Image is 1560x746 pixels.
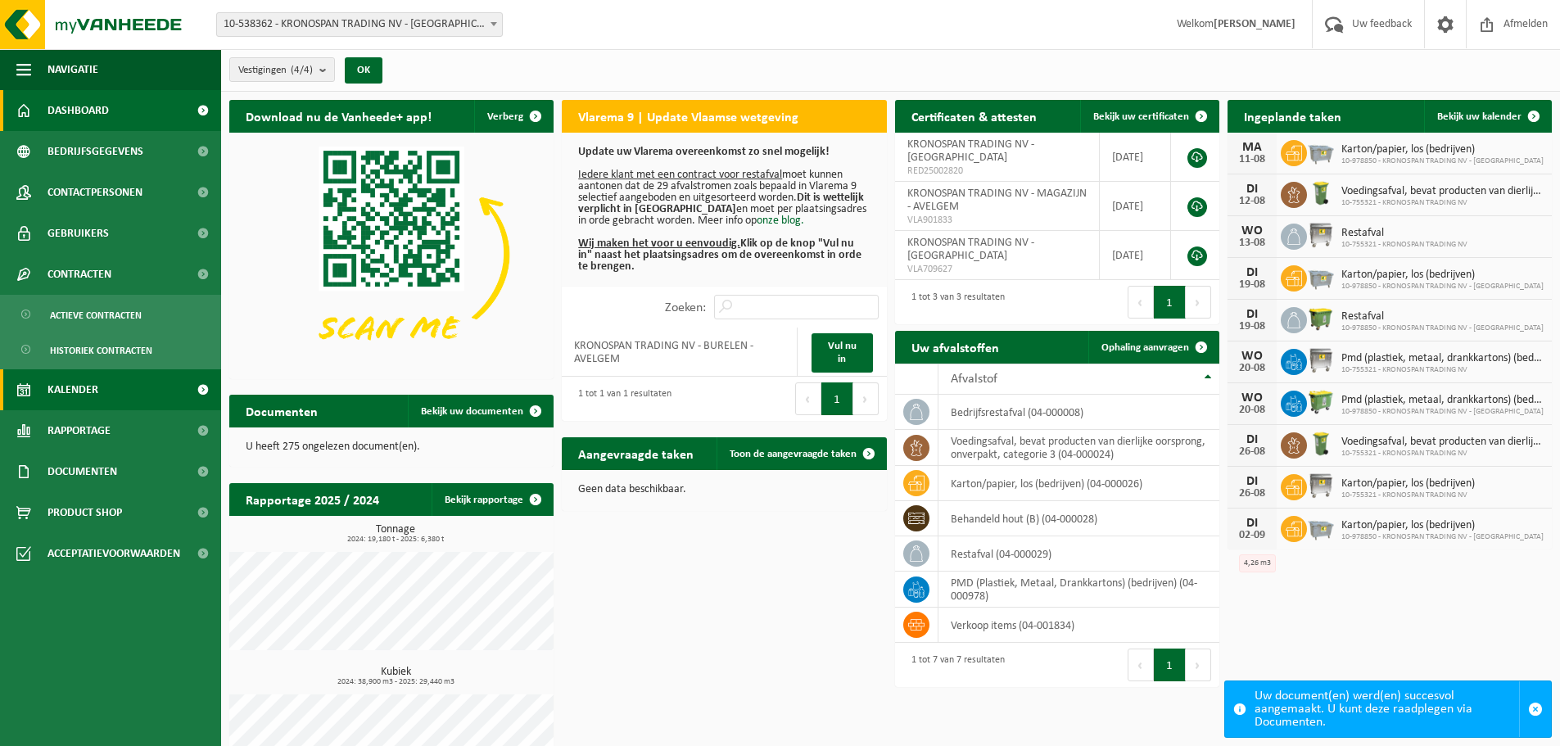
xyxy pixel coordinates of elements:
[1341,477,1475,491] span: Karton/papier, los (bedrijven)
[1341,323,1544,333] span: 10-978850 - KRONOSPAN TRADING NV - [GEOGRAPHIC_DATA]
[907,214,1087,227] span: VLA901833
[217,13,502,36] span: 10-538362 - KRONOSPAN TRADING NV - WIELSBEKE
[1307,263,1335,291] img: WB-2500-GAL-GY-01
[1341,491,1475,500] span: 10-755321 - KRONOSPAN TRADING NV
[1307,305,1335,332] img: WB-1100-HPE-GN-50
[951,373,997,386] span: Afvalstof
[237,678,554,686] span: 2024: 38,900 m3 - 2025: 29,440 m3
[1236,183,1268,196] div: DI
[1154,286,1186,319] button: 1
[1307,513,1335,541] img: WB-2500-GAL-GY-01
[578,237,861,273] b: Klik op de knop "Vul nu in" naast het plaatsingsadres om de overeenkomst in orde te brengen.
[1236,446,1268,458] div: 26-08
[1236,308,1268,321] div: DI
[47,90,109,131] span: Dashboard
[229,100,448,132] h2: Download nu de Vanheede+ app!
[578,147,870,273] p: moet kunnen aantonen dat de 29 afvalstromen zoals bepaald in Vlarema 9 selectief aangeboden en ui...
[50,300,142,331] span: Actieve contracten
[47,49,98,90] span: Navigatie
[1236,475,1268,488] div: DI
[1128,649,1154,681] button: Previous
[1236,391,1268,405] div: WO
[229,133,554,376] img: Download de VHEPlus App
[216,12,503,37] span: 10-538362 - KRONOSPAN TRADING NV - WIELSBEKE
[1236,488,1268,500] div: 26-08
[1101,342,1189,353] span: Ophaling aanvragen
[229,395,334,427] h2: Documenten
[578,237,740,250] u: Wij maken het voor u eenvoudig.
[1307,472,1335,500] img: WB-1100-GAL-GY-02
[408,395,552,427] a: Bekijk uw documenten
[432,483,552,516] a: Bekijk rapportage
[1236,279,1268,291] div: 19-08
[1341,156,1544,166] span: 10-978850 - KRONOSPAN TRADING NV - [GEOGRAPHIC_DATA]
[1341,282,1544,292] span: 10-978850 - KRONOSPAN TRADING NV - [GEOGRAPHIC_DATA]
[4,299,217,330] a: Actieve contracten
[578,146,830,158] b: Update uw Vlarema overeenkomst zo snel mogelijk!
[717,437,885,470] a: Toon de aangevraagde taken
[907,165,1087,178] span: RED25002820
[1100,231,1170,280] td: [DATE]
[1088,331,1218,364] a: Ophaling aanvragen
[938,466,1219,501] td: karton/papier, los (bedrijven) (04-000026)
[907,188,1087,213] span: KRONOSPAN TRADING NV - MAGAZIJN - AVELGEM
[1236,237,1268,249] div: 13-08
[47,533,180,574] span: Acceptatievoorwaarden
[47,254,111,295] span: Contracten
[895,331,1015,363] h2: Uw afvalstoffen
[562,328,798,377] td: KRONOSPAN TRADING NV - BURELEN - AVELGEM
[1341,519,1544,532] span: Karton/papier, los (bedrijven)
[474,100,552,133] button: Verberg
[1236,196,1268,207] div: 12-08
[1341,436,1544,449] span: Voedingsafval, bevat producten van dierlijke oorsprong, onverpakt, categorie 3
[1341,269,1544,282] span: Karton/papier, los (bedrijven)
[903,284,1005,320] div: 1 tot 3 van 3 resultaten
[1341,310,1544,323] span: Restafval
[47,172,142,213] span: Contactpersonen
[1236,224,1268,237] div: WO
[1236,433,1268,446] div: DI
[1100,182,1170,231] td: [DATE]
[1341,394,1544,407] span: Pmd (plastiek, metaal, drankkartons) (bedrijven)
[730,449,857,459] span: Toon de aangevraagde taken
[757,215,804,227] a: onze blog.
[562,100,815,132] h2: Vlarema 9 | Update Vlaamse wetgeving
[1093,111,1189,122] span: Bekijk uw certificaten
[1341,240,1467,250] span: 10-755321 - KRONOSPAN TRADING NV
[1236,405,1268,416] div: 20-08
[47,451,117,492] span: Documenten
[1437,111,1522,122] span: Bekijk uw kalender
[938,501,1219,536] td: behandeld hout (B) (04-000028)
[907,138,1034,164] span: KRONOSPAN TRADING NV - [GEOGRAPHIC_DATA]
[907,263,1087,276] span: VLA709627
[421,406,523,417] span: Bekijk uw documenten
[1080,100,1218,133] a: Bekijk uw certificaten
[1341,198,1544,208] span: 10-755321 - KRONOSPAN TRADING NV
[1307,430,1335,458] img: WB-0140-HPE-GN-50
[229,483,396,515] h2: Rapportage 2025 / 2024
[47,369,98,410] span: Kalender
[1307,221,1335,249] img: WB-1100-GAL-GY-02
[1236,141,1268,154] div: MA
[1236,154,1268,165] div: 11-08
[895,100,1053,132] h2: Certificaten & attesten
[345,57,382,84] button: OK
[229,57,335,82] button: Vestigingen(4/4)
[1307,179,1335,207] img: WB-0140-HPE-GN-50
[812,333,872,373] a: Vul nu in
[665,301,706,314] label: Zoeken:
[487,111,523,122] span: Verberg
[1341,227,1467,240] span: Restafval
[238,58,313,83] span: Vestigingen
[1341,365,1544,375] span: 10-755321 - KRONOSPAN TRADING NV
[47,131,143,172] span: Bedrijfsgegevens
[1236,321,1268,332] div: 19-08
[821,382,853,415] button: 1
[1307,138,1335,165] img: WB-2500-GAL-GY-01
[578,169,782,181] u: Iedere klant met een contract voor restafval
[1341,352,1544,365] span: Pmd (plastiek, metaal, drankkartons) (bedrijven)
[570,381,671,417] div: 1 tot 1 van 1 resultaten
[938,395,1219,430] td: bedrijfsrestafval (04-000008)
[237,524,554,544] h3: Tonnage
[1154,649,1186,681] button: 1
